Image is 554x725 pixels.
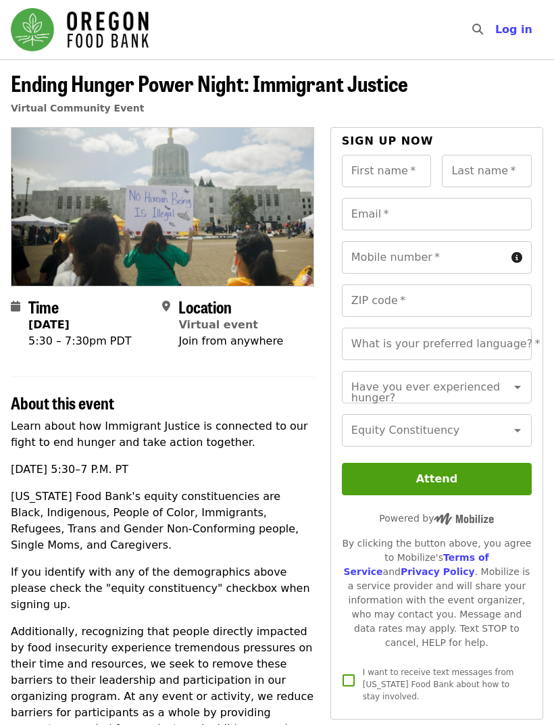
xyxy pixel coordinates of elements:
[11,489,314,553] p: [US_STATE] Food Bank's equity constituencies are Black, Indigenous, People of Color, Immigrants, ...
[342,328,532,360] input: What is your preferred language?
[162,300,170,313] i: map-marker-alt icon
[28,333,132,349] div: 5:30 – 7:30pm PDT
[11,8,149,51] img: Oregon Food Bank - Home
[511,251,522,264] i: circle-info icon
[342,284,532,317] input: ZIP code
[28,318,70,331] strong: [DATE]
[379,513,494,524] span: Powered by
[178,295,232,318] span: Location
[178,318,258,331] a: Virtual event
[472,23,483,36] i: search icon
[495,23,532,36] span: Log in
[342,536,532,650] div: By clicking the button above, you agree to Mobilize's and . Mobilize is a service provider and wi...
[11,418,314,451] p: Learn about how Immigrant Justice is connected to our fight to end hunger and take action together.
[11,103,144,114] a: Virtual Community Event
[11,300,20,313] i: calendar icon
[11,391,114,414] span: About this event
[508,421,527,440] button: Open
[11,564,314,613] p: If you identify with any of the demographics above please check the "equity constituency" checkbo...
[342,463,532,495] button: Attend
[342,241,506,274] input: Mobile number
[28,295,59,318] span: Time
[363,668,514,701] span: I want to receive text messages from [US_STATE] Food Bank about how to stay involved.
[508,378,527,397] button: Open
[11,461,314,478] p: [DATE] 5:30–7 P.M. PT
[11,67,408,99] span: Ending Hunger Power Night: Immigrant Justice
[484,16,543,43] button: Log in
[434,513,494,525] img: Powered by Mobilize
[401,566,475,577] a: Privacy Policy
[343,552,488,577] a: Terms of Service
[11,128,313,286] img: Ending Hunger Power Night: Immigrant Justice organized by Oregon Food Bank
[491,14,502,46] input: Search
[442,155,532,187] input: Last name
[342,198,532,230] input: Email
[342,134,434,147] span: Sign up now
[342,155,432,187] input: First name
[178,334,283,347] span: Join from anywhere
